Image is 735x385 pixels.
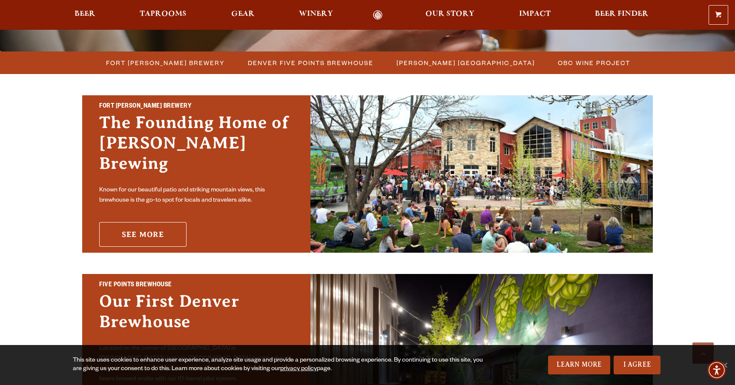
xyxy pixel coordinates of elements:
p: Located on the corner of [GEOGRAPHIC_DATA] in [GEOGRAPHIC_DATA]’s historic [GEOGRAPHIC_DATA] neig... [99,344,293,385]
h3: The Founding Home of [PERSON_NAME] Brewing [99,112,293,182]
p: Known for our beautiful patio and striking mountain views, this brewhouse is the go-to spot for l... [99,185,293,206]
span: Gear [231,11,255,17]
img: Fort Collins Brewery & Taproom' [310,95,653,253]
a: I Agree [614,356,660,374]
span: Beer [75,11,95,17]
h2: Fort [PERSON_NAME] Brewery [99,101,293,112]
span: Winery [299,11,333,17]
span: [PERSON_NAME] [GEOGRAPHIC_DATA] [396,57,535,69]
a: Odell Home [362,10,393,20]
span: OBC Wine Project [558,57,630,69]
span: Impact [519,11,551,17]
a: Beer Finder [589,10,654,20]
div: Accessibility Menu [707,361,726,379]
a: privacy policy [280,366,317,373]
a: OBC Wine Project [553,57,635,69]
div: This site uses cookies to enhance user experience, analyze site usage and provide a personalized ... [73,356,488,374]
span: Beer Finder [595,11,649,17]
a: Impact [514,10,556,20]
span: Taprooms [140,11,187,17]
a: Learn More [548,356,611,374]
span: Fort [PERSON_NAME] Brewery [106,57,225,69]
span: Denver Five Points Brewhouse [248,57,373,69]
a: See More [99,222,187,247]
a: Beer [69,10,101,20]
a: Gear [226,10,260,20]
a: Denver Five Points Brewhouse [243,57,378,69]
a: Taprooms [134,10,192,20]
a: Our Story [420,10,480,20]
h2: Five Points Brewhouse [99,280,293,291]
a: Winery [293,10,339,20]
a: Scroll to top [692,342,714,364]
h3: Our First Denver Brewhouse [99,291,293,340]
a: [PERSON_NAME] [GEOGRAPHIC_DATA] [391,57,539,69]
span: Our Story [425,11,474,17]
a: Fort [PERSON_NAME] Brewery [101,57,229,69]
